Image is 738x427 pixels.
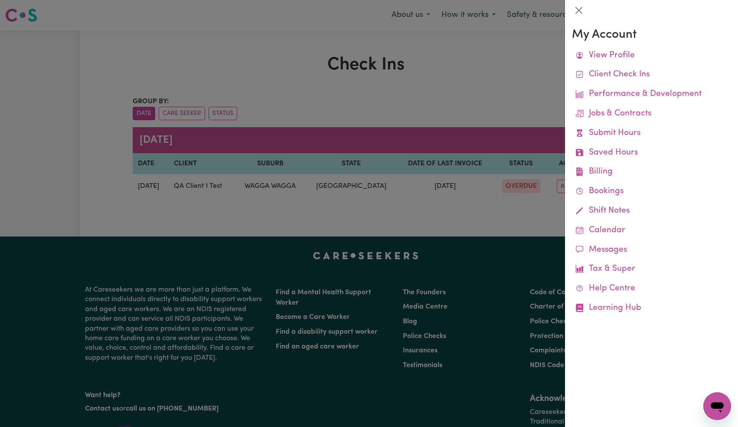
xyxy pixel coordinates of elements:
[572,201,731,221] a: Shift Notes
[572,240,731,260] a: Messages
[572,3,586,17] button: Close
[572,143,731,163] a: Saved Hours
[572,104,731,124] a: Jobs & Contracts
[572,221,731,240] a: Calendar
[572,28,731,43] h3: My Account
[572,182,731,201] a: Bookings
[572,259,731,279] a: Tax & Super
[572,124,731,143] a: Submit Hours
[572,299,731,318] a: Learning Hub
[572,162,731,182] a: Billing
[572,85,731,104] a: Performance & Development
[572,46,731,66] a: View Profile
[703,392,731,420] iframe: Button to launch messaging window
[572,65,731,85] a: Client Check Ins
[572,279,731,299] a: Help Centre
